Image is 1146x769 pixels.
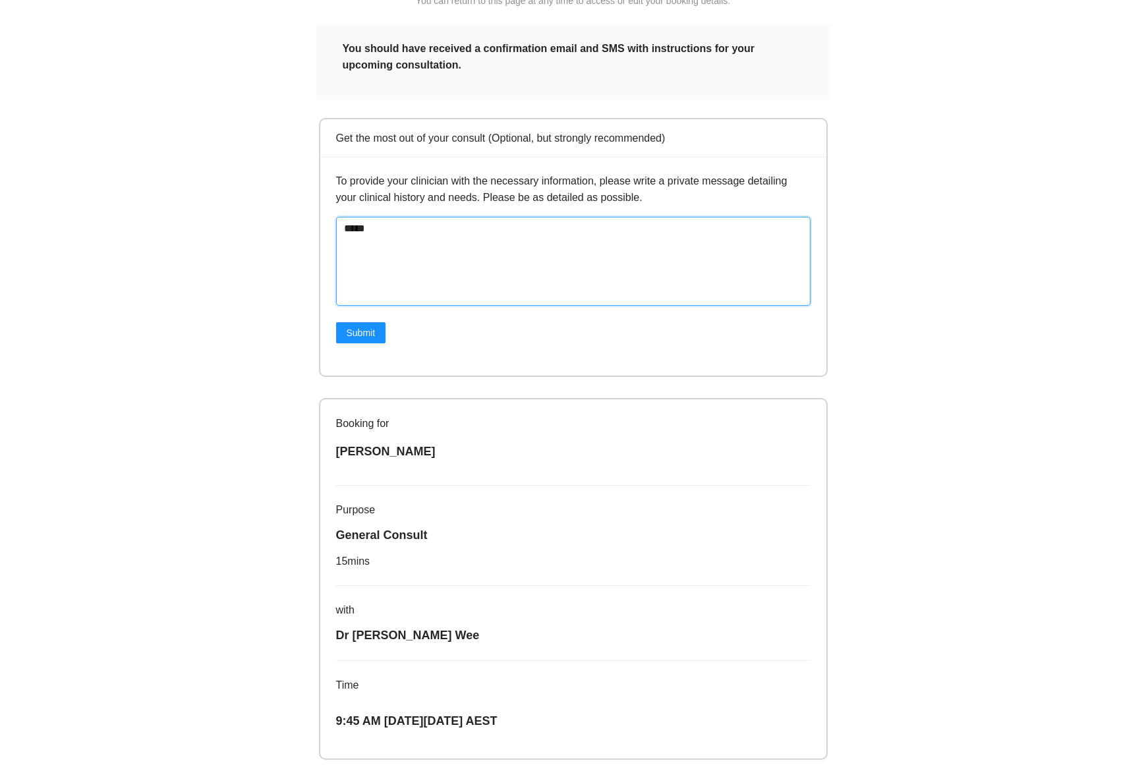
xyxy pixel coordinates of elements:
[336,130,811,146] div: Get the most out of your consult (Optional, but strongly recommended)
[336,322,386,343] button: Submit
[336,526,811,544] div: General Consult
[336,173,811,206] p: To provide your clinician with the necessary information, please write a private message detailin...
[343,43,755,71] strong: You should have received a confirmation email and SMS with instructions for your upcoming consult...
[336,677,811,693] p: Time
[336,501,811,518] div: Purpose
[336,442,811,461] div: [PERSON_NAME]
[336,712,811,730] p: 9:45 AM [DATE][DATE] AEST
[336,602,811,618] div: with
[347,326,376,340] span: Submit
[336,553,811,569] div: 15 mins
[336,626,811,644] div: Dr [PERSON_NAME] Wee
[336,415,811,432] p: Booking for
